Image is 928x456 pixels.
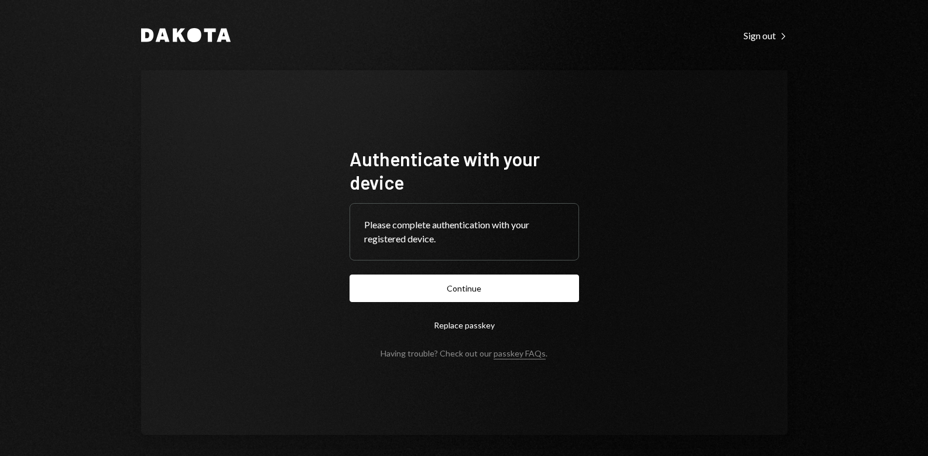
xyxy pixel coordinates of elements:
h1: Authenticate with your device [350,147,579,194]
button: Replace passkey [350,311,579,339]
a: Sign out [744,29,787,42]
a: passkey FAQs [494,348,546,359]
button: Continue [350,275,579,302]
div: Sign out [744,30,787,42]
div: Please complete authentication with your registered device. [364,218,564,246]
div: Having trouble? Check out our . [381,348,547,358]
